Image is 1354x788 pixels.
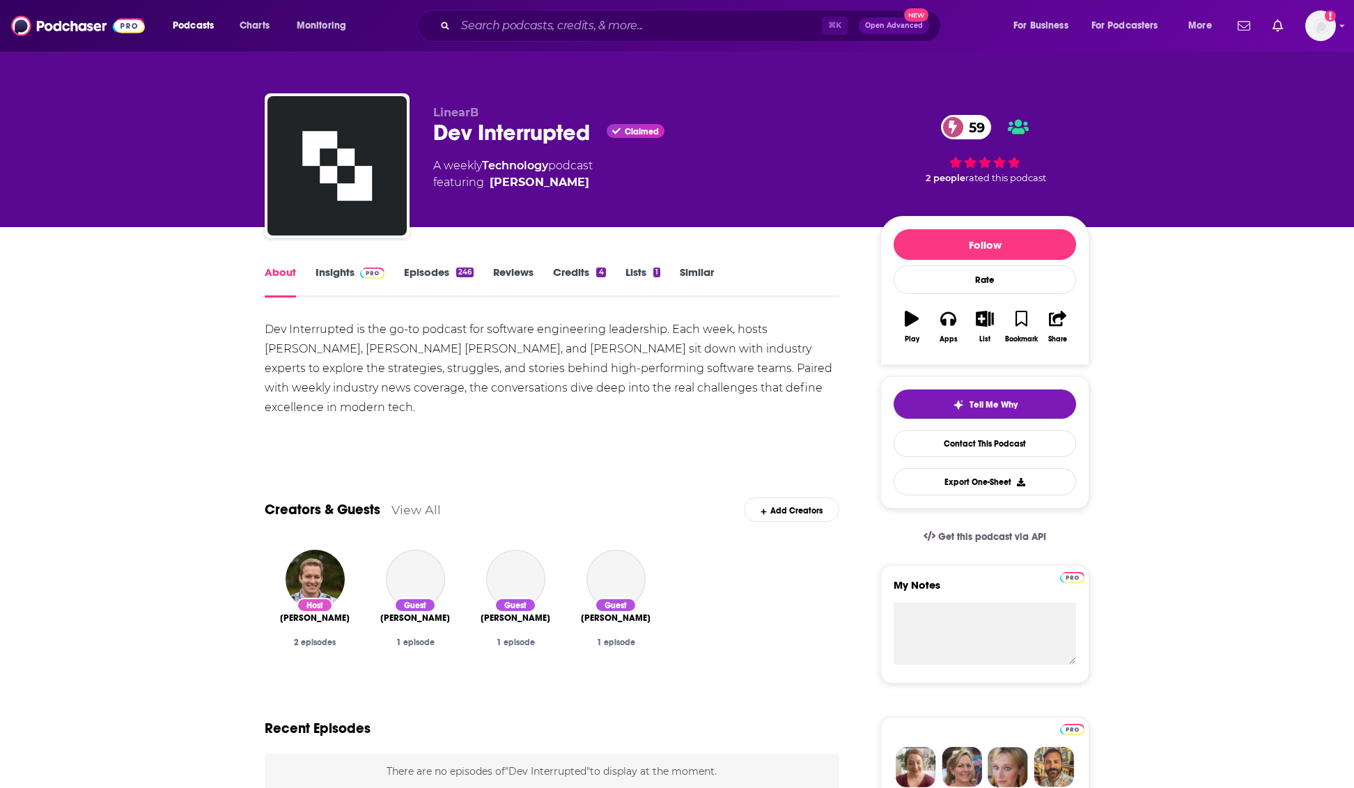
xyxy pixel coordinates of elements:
[1060,570,1084,583] a: Pro website
[173,16,214,36] span: Podcasts
[942,747,982,787] img: Barbara Profile
[394,598,436,612] div: Guest
[1082,15,1178,37] button: open menu
[386,550,445,609] a: Tanmai Gopal
[1305,10,1336,41] img: User Profile
[430,10,954,42] div: Search podcasts, credits, & more...
[267,96,407,235] img: Dev Interrupted
[930,302,966,352] button: Apps
[822,17,848,35] span: ⌘ K
[965,173,1046,183] span: rated this podcast
[859,17,929,34] button: Open AdvancedNew
[894,578,1076,603] label: My Notes
[360,268,384,279] img: Podchaser Pro
[1013,16,1068,36] span: For Business
[967,302,1003,352] button: List
[1060,722,1084,735] a: Pro website
[979,335,990,343] div: List
[953,399,964,410] img: tell me why sparkle
[1325,10,1336,22] svg: Add a profile image
[894,389,1076,419] button: tell me why sparkleTell Me Why
[896,747,936,787] img: Sydney Profile
[1305,10,1336,41] span: Logged in as hannahlee98
[486,550,545,609] a: Sam Lambert
[481,612,550,624] span: [PERSON_NAME]
[380,612,450,624] a: Tanmai Gopal
[1188,16,1212,36] span: More
[938,531,1046,543] span: Get this podcast via API
[297,598,333,612] div: Host
[926,173,965,183] span: 2 people
[904,8,929,22] span: New
[297,16,346,36] span: Monitoring
[163,15,232,37] button: open menu
[231,15,278,37] a: Charts
[894,265,1076,294] div: Rate
[905,335,919,343] div: Play
[287,15,364,37] button: open menu
[1005,335,1038,343] div: Bookmark
[456,268,474,277] div: 246
[596,268,605,277] div: 4
[387,765,717,778] span: There are no episodes of "Dev Interrupted" to display at the moment.
[391,502,441,517] a: View All
[1305,10,1336,41] button: Show profile menu
[894,468,1076,495] button: Export One-Sheet
[894,430,1076,457] a: Contact This Podcast
[433,106,478,119] span: LinearB
[894,302,930,352] button: Play
[482,159,548,172] a: Technology
[865,22,923,29] span: Open Advanced
[1091,16,1158,36] span: For Podcasters
[577,638,655,647] div: 1 episode
[1003,302,1039,352] button: Bookmark
[1060,724,1084,735] img: Podchaser Pro
[1178,15,1229,37] button: open menu
[581,612,651,624] span: [PERSON_NAME]
[1048,335,1067,343] div: Share
[280,612,350,624] a: Conor Bronsdon
[265,501,380,518] a: Creators & Guests
[880,106,1089,192] div: 59 2 peoplerated this podcast
[404,265,474,298] a: Episodes246
[280,612,350,624] span: [PERSON_NAME]
[553,265,605,298] a: Credits4
[495,598,536,612] div: Guest
[240,16,270,36] span: Charts
[265,265,296,298] a: About
[265,320,839,417] div: Dev Interrupted is the go-to podcast for software engineering leadership. Each week, hosts [PERSO...
[941,115,992,139] a: 59
[680,265,714,298] a: Similar
[1267,14,1289,38] a: Show notifications dropdown
[1034,747,1074,787] img: Jon Profile
[581,612,651,624] a: Will Larson
[988,747,1028,787] img: Jules Profile
[433,157,593,191] div: A weekly podcast
[493,265,534,298] a: Reviews
[970,399,1018,410] span: Tell Me Why
[376,638,454,647] div: 1 episode
[912,520,1057,554] a: Get this podcast via API
[1040,302,1076,352] button: Share
[286,550,345,609] img: Conor Bronsdon
[11,13,145,39] img: Podchaser - Follow, Share and Rate Podcasts
[595,598,637,612] div: Guest
[476,638,554,647] div: 1 episode
[1060,572,1084,583] img: Podchaser Pro
[625,128,659,135] span: Claimed
[490,174,589,191] a: Conor Bronsdon
[940,335,958,343] div: Apps
[625,265,660,298] a: Lists1
[744,497,839,522] div: Add Creators
[955,115,992,139] span: 59
[316,265,384,298] a: InsightsPodchaser Pro
[1232,14,1256,38] a: Show notifications dropdown
[1004,15,1086,37] button: open menu
[265,720,371,737] h2: Recent Episodes
[433,174,593,191] span: featuring
[894,229,1076,260] button: Follow
[481,612,550,624] a: Sam Lambert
